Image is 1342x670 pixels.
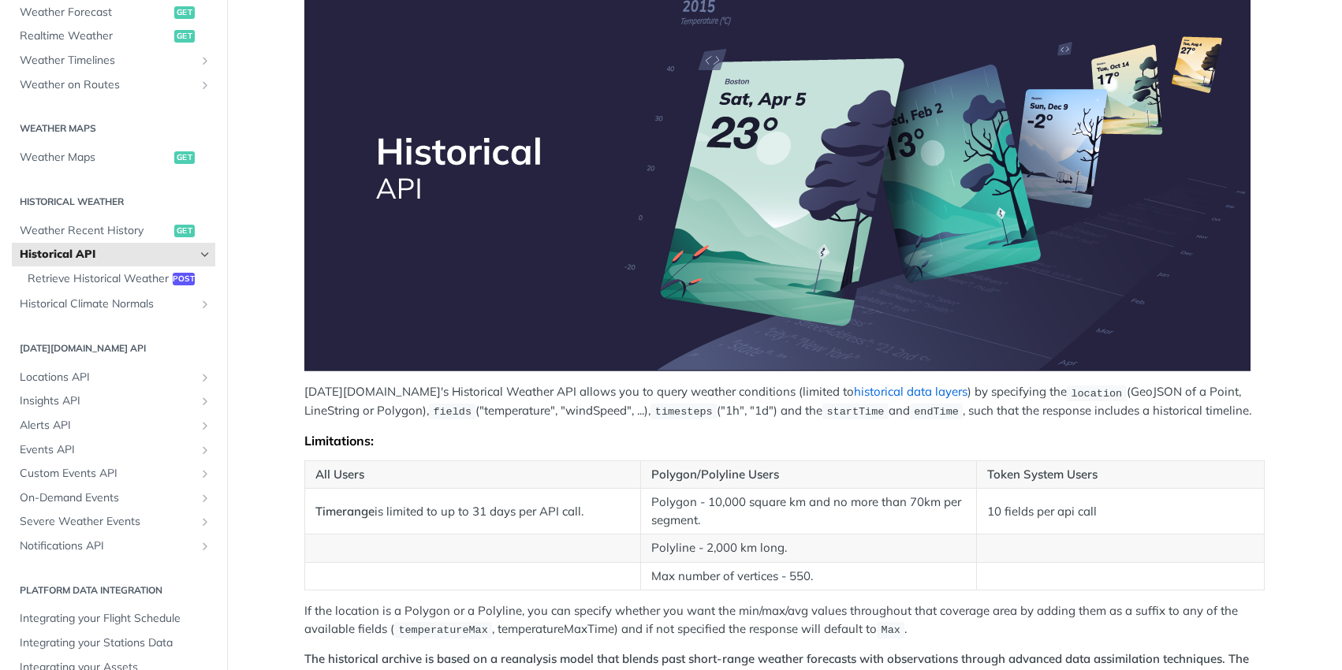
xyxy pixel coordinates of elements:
[20,77,195,93] span: Weather on Routes
[174,151,195,164] span: get
[199,248,211,261] button: Hide subpages for Historical API
[854,384,967,399] a: historical data layers
[199,540,211,553] button: Show subpages for Notifications API
[20,611,211,627] span: Integrating your Flight Schedule
[199,444,211,456] button: Show subpages for Events API
[12,1,215,24] a: Weather Forecastget
[640,489,976,534] td: Polygon - 10,000 square km and no more than 70km per segment.
[12,341,215,355] h2: [DATE][DOMAIN_NAME] API
[12,24,215,48] a: Realtime Weatherget
[174,6,195,19] span: get
[12,195,215,209] h2: Historical Weather
[20,538,195,554] span: Notifications API
[304,602,1265,638] p: If the location is a Polygon or a Polyline, you can specify whether you want the min/max/avg valu...
[174,225,195,237] span: get
[20,514,195,530] span: Severe Weather Events
[20,490,195,506] span: On-Demand Events
[20,393,195,409] span: Insights API
[304,383,1265,420] p: [DATE][DOMAIN_NAME]'s Historical Weather API allows you to query weather conditions (limited to )...
[199,371,211,384] button: Show subpages for Locations API
[882,624,900,636] span: Max
[28,271,169,287] span: Retrieve Historical Weather
[173,273,195,285] span: post
[304,433,1265,449] div: Limitations:
[20,247,195,262] span: Historical API
[12,219,215,243] a: Weather Recent Historyget
[12,366,215,389] a: Locations APIShow subpages for Locations API
[12,607,215,631] a: Integrating your Flight Schedule
[12,292,215,316] a: Historical Climate NormalsShow subpages for Historical Climate Normals
[12,49,215,73] a: Weather TimelinesShow subpages for Weather Timelines
[20,223,170,239] span: Weather Recent History
[20,635,211,651] span: Integrating your Stations Data
[199,492,211,504] button: Show subpages for On-Demand Events
[199,419,211,432] button: Show subpages for Alerts API
[976,460,1264,489] th: Token System Users
[20,267,215,291] a: Retrieve Historical Weatherpost
[199,79,211,91] button: Show subpages for Weather on Routes
[12,73,215,97] a: Weather on RoutesShow subpages for Weather on Routes
[305,489,641,534] td: is limited to up to 31 days per API call.
[20,370,195,385] span: Locations API
[398,624,487,636] span: temperatureMax
[199,516,211,528] button: Show subpages for Severe Weather Events
[199,54,211,67] button: Show subpages for Weather Timelines
[20,296,195,312] span: Historical Climate Normals
[655,406,713,418] span: timesteps
[199,467,211,480] button: Show subpages for Custom Events API
[12,486,215,510] a: On-Demand EventsShow subpages for On-Demand Events
[20,53,195,69] span: Weather Timelines
[914,406,959,418] span: endTime
[12,121,215,136] h2: Weather Maps
[12,462,215,486] a: Custom Events APIShow subpages for Custom Events API
[174,30,195,43] span: get
[976,489,1264,534] td: 10 fields per api call
[20,28,170,44] span: Realtime Weather
[640,534,976,563] td: Polyline - 2,000 km long.
[199,298,211,311] button: Show subpages for Historical Climate Normals
[20,418,195,434] span: Alerts API
[12,146,215,169] a: Weather Mapsget
[20,5,170,20] span: Weather Forecast
[1071,387,1122,399] span: location
[433,406,472,418] span: fields
[12,534,215,558] a: Notifications APIShow subpages for Notifications API
[20,150,170,166] span: Weather Maps
[12,389,215,413] a: Insights APIShow subpages for Insights API
[12,414,215,437] a: Alerts APIShow subpages for Alerts API
[20,466,195,482] span: Custom Events API
[640,460,976,489] th: Polygon/Polyline Users
[199,395,211,408] button: Show subpages for Insights API
[12,631,215,655] a: Integrating your Stations Data
[12,243,215,266] a: Historical APIHide subpages for Historical API
[12,510,215,534] a: Severe Weather EventsShow subpages for Severe Weather Events
[20,442,195,458] span: Events API
[305,460,641,489] th: All Users
[826,406,884,418] span: startTime
[315,504,375,519] strong: Timerange
[12,583,215,597] h2: Platform DATA integration
[640,562,976,590] td: Max number of vertices - 550.
[12,438,215,462] a: Events APIShow subpages for Events API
